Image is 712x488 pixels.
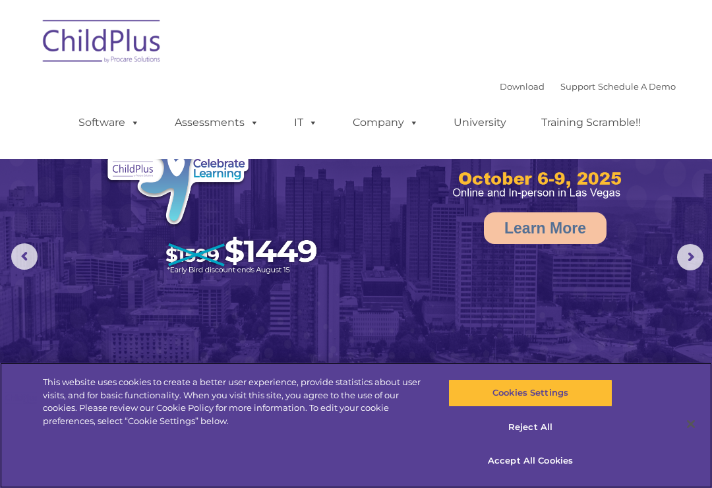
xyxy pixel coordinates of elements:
[676,410,705,439] button: Close
[36,11,168,76] img: ChildPlus by Procare Solutions
[162,109,272,136] a: Assessments
[440,109,519,136] a: University
[560,81,595,92] a: Support
[500,81,545,92] a: Download
[484,212,607,244] a: Learn More
[448,447,612,475] button: Accept All Cookies
[528,109,654,136] a: Training Scramble!!
[43,376,427,427] div: This website uses cookies to create a better user experience, provide statistics about user visit...
[448,413,612,441] button: Reject All
[448,379,612,407] button: Cookies Settings
[340,109,432,136] a: Company
[598,81,676,92] a: Schedule A Demo
[500,81,676,92] font: |
[65,109,153,136] a: Software
[281,109,331,136] a: IT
